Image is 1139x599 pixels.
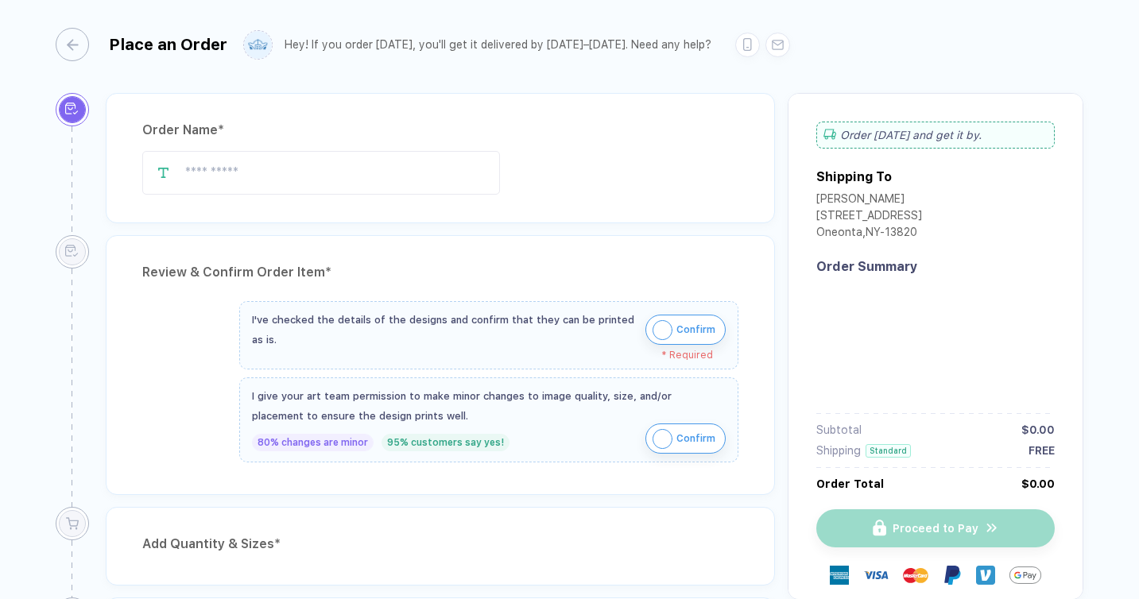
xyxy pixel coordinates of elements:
div: [STREET_ADDRESS] [816,209,922,226]
div: Oneonta , NY - 13820 [816,226,922,242]
img: Venmo [976,566,995,585]
img: express [830,566,849,585]
img: user profile [244,31,272,59]
div: * Required [252,350,713,361]
div: 95% customers say yes! [382,434,509,451]
button: iconConfirm [645,315,726,345]
button: iconConfirm [645,423,726,454]
div: Add Quantity & Sizes [142,531,738,557]
img: icon [653,320,672,340]
div: $0.00 [1021,423,1055,436]
div: [PERSON_NAME] [816,192,922,209]
img: visa [863,562,889,588]
div: Review & Confirm Order Item [142,260,738,285]
img: Paypal [943,566,962,585]
img: GPay [1009,559,1041,591]
div: I give your art team permission to make minor changes to image quality, size, and/or placement to... [252,386,726,426]
div: 80% changes are minor [252,434,374,451]
div: FREE [1029,444,1055,457]
span: Confirm [676,426,715,451]
div: Order Summary [816,259,1055,274]
img: master-card [903,562,928,588]
img: icon [653,429,672,449]
div: Shipping To [816,169,892,184]
div: Order Name [142,118,738,143]
div: Shipping [816,444,861,457]
span: Confirm [676,317,715,342]
div: Hey! If you order [DATE], you'll get it delivered by [DATE]–[DATE]. Need any help? [285,38,711,52]
div: Standard [866,444,911,458]
div: Subtotal [816,423,862,436]
div: Place an Order [109,35,227,54]
div: Order [DATE] and get it by . [816,122,1055,149]
div: I've checked the details of the designs and confirm that they can be printed as is. [252,310,637,350]
div: Order Total [816,477,884,490]
div: $0.00 [1021,477,1055,490]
